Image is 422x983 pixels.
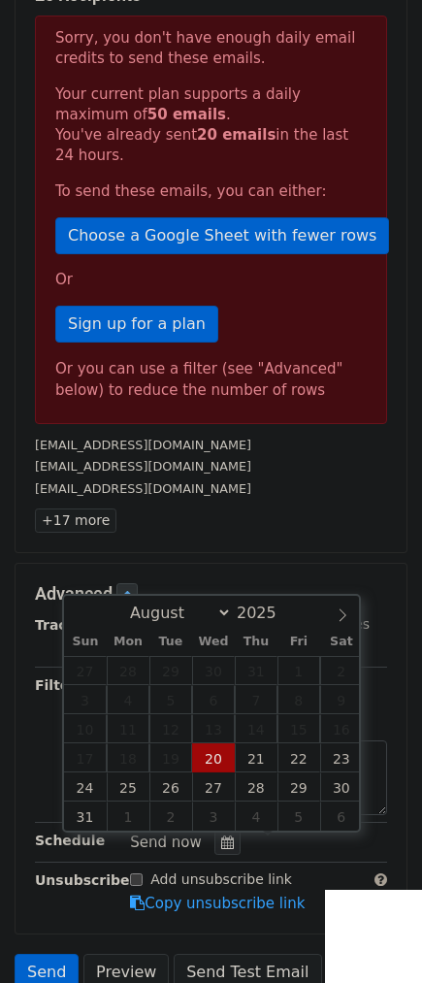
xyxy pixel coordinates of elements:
input: Year [232,604,302,622]
span: August 21, 2025 [235,743,277,772]
p: To send these emails, you can either: [55,181,367,202]
iframe: Chat Widget [325,890,422,983]
span: July 31, 2025 [235,656,277,685]
span: Sat [320,636,363,648]
h5: Advanced [35,583,387,605]
strong: Tracking [35,617,100,633]
span: Tue [149,636,192,648]
span: August 24, 2025 [64,772,107,802]
p: Sorry, you don't have enough daily email credits to send these emails. [55,28,367,69]
strong: Schedule [35,833,105,848]
label: Add unsubscribe link [150,869,292,890]
a: +17 more [35,508,116,533]
span: August 28, 2025 [235,772,277,802]
span: Fri [277,636,320,648]
span: August 10, 2025 [64,714,107,743]
span: August 16, 2025 [320,714,363,743]
span: Wed [192,636,235,648]
span: Mon [107,636,149,648]
small: [EMAIL_ADDRESS][DOMAIN_NAME] [35,438,251,452]
span: September 4, 2025 [235,802,277,831]
span: August 30, 2025 [320,772,363,802]
small: [EMAIL_ADDRESS][DOMAIN_NAME] [35,459,251,474]
span: August 20, 2025 [192,743,235,772]
span: August 3, 2025 [64,685,107,714]
span: August 29, 2025 [277,772,320,802]
span: August 23, 2025 [320,743,363,772]
span: August 27, 2025 [192,772,235,802]
strong: 20 emails [197,126,276,144]
span: Sun [64,636,107,648]
span: July 27, 2025 [64,656,107,685]
span: Send now [130,834,202,851]
span: August 26, 2025 [149,772,192,802]
span: September 5, 2025 [277,802,320,831]
span: August 1, 2025 [277,656,320,685]
small: [EMAIL_ADDRESS][DOMAIN_NAME] [35,481,251,496]
span: August 31, 2025 [64,802,107,831]
div: Or you can use a filter (see "Advanced" below) to reduce the number of rows [55,358,367,402]
span: August 8, 2025 [277,685,320,714]
span: August 19, 2025 [149,743,192,772]
span: August 7, 2025 [235,685,277,714]
span: August 14, 2025 [235,714,277,743]
span: September 1, 2025 [107,802,149,831]
span: September 6, 2025 [320,802,363,831]
span: August 9, 2025 [320,685,363,714]
strong: Filters [35,677,84,693]
span: September 3, 2025 [192,802,235,831]
span: August 18, 2025 [107,743,149,772]
span: August 6, 2025 [192,685,235,714]
span: August 13, 2025 [192,714,235,743]
strong: Unsubscribe [35,872,130,888]
p: Your current plan supports a daily maximum of . You've already sent in the last 24 hours. [55,84,367,166]
span: Thu [235,636,277,648]
span: September 2, 2025 [149,802,192,831]
span: July 28, 2025 [107,656,149,685]
span: August 4, 2025 [107,685,149,714]
span: August 25, 2025 [107,772,149,802]
span: August 2, 2025 [320,656,363,685]
span: July 29, 2025 [149,656,192,685]
a: Choose a Google Sheet with fewer rows [55,217,389,254]
p: Or [55,270,367,290]
span: August 5, 2025 [149,685,192,714]
span: August 17, 2025 [64,743,107,772]
span: July 30, 2025 [192,656,235,685]
strong: 50 emails [147,106,226,123]
div: 聊天小组件 [325,890,422,983]
span: August 22, 2025 [277,743,320,772]
span: August 11, 2025 [107,714,149,743]
span: August 15, 2025 [277,714,320,743]
a: Sign up for a plan [55,306,218,343]
span: August 12, 2025 [149,714,192,743]
a: Copy unsubscribe link [130,895,305,912]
